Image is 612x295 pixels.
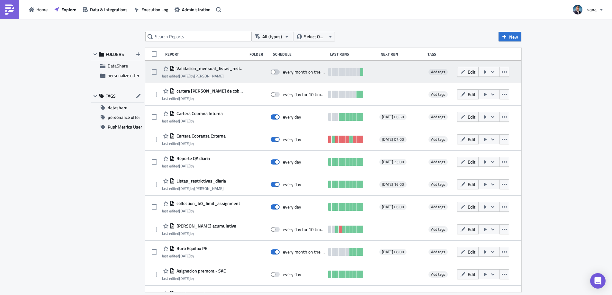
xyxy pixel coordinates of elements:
[293,32,335,41] button: Select Owner
[428,114,448,120] span: Add tags
[428,52,455,57] div: Tags
[572,4,583,15] img: Avatar
[457,224,479,234] button: Edit
[382,182,404,187] span: [DATE] 16:00
[162,186,226,191] div: last edited by [PERSON_NAME]
[431,136,445,142] span: Add tags
[428,136,448,143] span: Add tags
[431,114,445,120] span: Add tags
[468,68,475,75] span: Edit
[283,159,301,165] div: every day
[179,140,190,147] time: 2025-09-25T17:05:27Z
[131,4,171,14] button: Execution Log
[468,113,475,120] span: Edit
[175,133,226,139] span: Cartera Cobranza Externa
[428,226,448,233] span: Add tags
[428,181,448,188] span: Add tags
[587,6,597,13] span: vana
[457,157,479,167] button: Edit
[283,114,301,120] div: every day
[162,276,226,281] div: last edited by
[171,4,214,14] button: Administration
[457,89,479,99] button: Edit
[468,248,475,255] span: Edit
[283,92,325,97] div: every day for 10 times
[179,163,190,169] time: 2025-09-19T13:14:07Z
[431,159,445,165] span: Add tags
[91,112,144,122] button: personalize offer
[145,32,251,41] input: Search Reports
[590,273,606,289] div: Open Intercom Messenger
[431,271,445,277] span: Add tags
[382,159,404,165] span: [DATE] 23:00
[457,67,479,77] button: Edit
[179,118,190,124] time: 2025-09-29T16:28:26Z
[179,275,190,282] time: 2025-09-02T23:48:49Z
[175,88,244,94] span: cartera casas de cobros
[428,159,448,165] span: Add tags
[175,156,210,161] span: Reporte QA diaria
[468,271,475,278] span: Edit
[108,103,127,112] span: datashare
[91,103,144,112] button: datashare
[26,4,51,14] a: Home
[179,253,190,259] time: 2025-08-18T16:26:11Z
[330,52,377,57] div: Last Runs
[61,6,76,13] span: Explore
[165,52,246,57] div: Report
[509,33,518,40] span: New
[457,179,479,189] button: Edit
[179,185,190,192] time: 2025-09-26T22:09:25Z
[79,4,131,14] button: Data & Integrations
[162,119,223,123] div: last edited by
[457,112,479,122] button: Edit
[431,91,445,97] span: Add tags
[283,137,301,142] div: every day
[108,112,140,122] span: personalize offer
[283,249,325,255] div: every month on the 5th for 10 times
[175,246,207,251] span: Buro Equifax PE
[91,122,144,132] button: PushMetrics User
[51,4,79,14] button: Explore
[179,73,190,79] time: 2025-09-26T22:06:40Z
[108,72,139,79] span: personalize offer
[382,204,404,210] span: [DATE] 06:00
[179,208,190,214] time: 2025-09-02T23:49:13Z
[283,272,301,277] div: every day
[4,4,15,15] img: PushMetrics
[90,6,128,13] span: Data & Integrations
[428,249,448,255] span: Add tags
[457,269,479,279] button: Edit
[162,254,207,258] div: last edited by
[468,181,475,188] span: Edit
[499,32,521,41] button: New
[175,66,244,71] span: Validacion_mensual_listas_restrictivas
[273,52,327,57] div: Schedule
[381,52,425,57] div: Next Run
[431,69,445,75] span: Add tags
[428,91,448,98] span: Add tags
[162,141,226,146] div: last edited by
[283,227,325,232] div: every day for 10 times
[179,95,190,102] time: 2025-09-24T22:33:51Z
[468,226,475,233] span: Edit
[431,204,445,210] span: Add tags
[175,223,236,229] span: Cartera acumulativa
[283,204,301,210] div: every day
[428,204,448,210] span: Add tags
[162,74,244,78] div: last edited by [PERSON_NAME]
[431,181,445,187] span: Add tags
[569,3,607,17] button: vana
[179,230,190,237] time: 2025-09-04T21:42:49Z
[262,33,282,40] span: All (types)
[141,6,168,13] span: Execution Log
[468,91,475,98] span: Edit
[182,6,211,13] span: Administration
[468,136,475,143] span: Edit
[162,96,244,101] div: last edited by
[162,231,236,236] div: last edited by
[251,32,293,41] button: All (types)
